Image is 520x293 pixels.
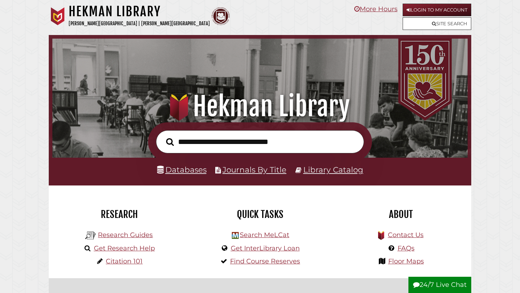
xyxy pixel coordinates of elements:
[230,257,300,265] a: Find Course Reserves
[222,165,286,174] a: Journals By Title
[336,208,466,220] h2: About
[54,208,184,220] h2: Research
[388,257,424,265] a: Floor Maps
[403,17,471,30] a: Site Search
[240,231,289,239] a: Search MeLCat
[232,232,239,239] img: Hekman Library Logo
[69,4,210,19] h1: Hekman Library
[388,231,424,239] a: Contact Us
[60,91,460,122] h1: Hekman Library
[85,230,96,241] img: Hekman Library Logo
[403,4,471,16] a: Login to My Account
[69,19,210,28] p: [PERSON_NAME][GEOGRAPHIC_DATA] | [PERSON_NAME][GEOGRAPHIC_DATA]
[303,165,363,174] a: Library Catalog
[195,208,325,220] h2: Quick Tasks
[157,165,207,174] a: Databases
[162,136,177,148] button: Search
[166,137,174,146] i: Search
[98,231,153,239] a: Research Guides
[106,257,143,265] a: Citation 101
[398,244,415,252] a: FAQs
[49,7,67,25] img: Calvin University
[94,244,155,252] a: Get Research Help
[212,7,230,25] img: Calvin Theological Seminary
[354,5,398,13] a: More Hours
[231,244,300,252] a: Get InterLibrary Loan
